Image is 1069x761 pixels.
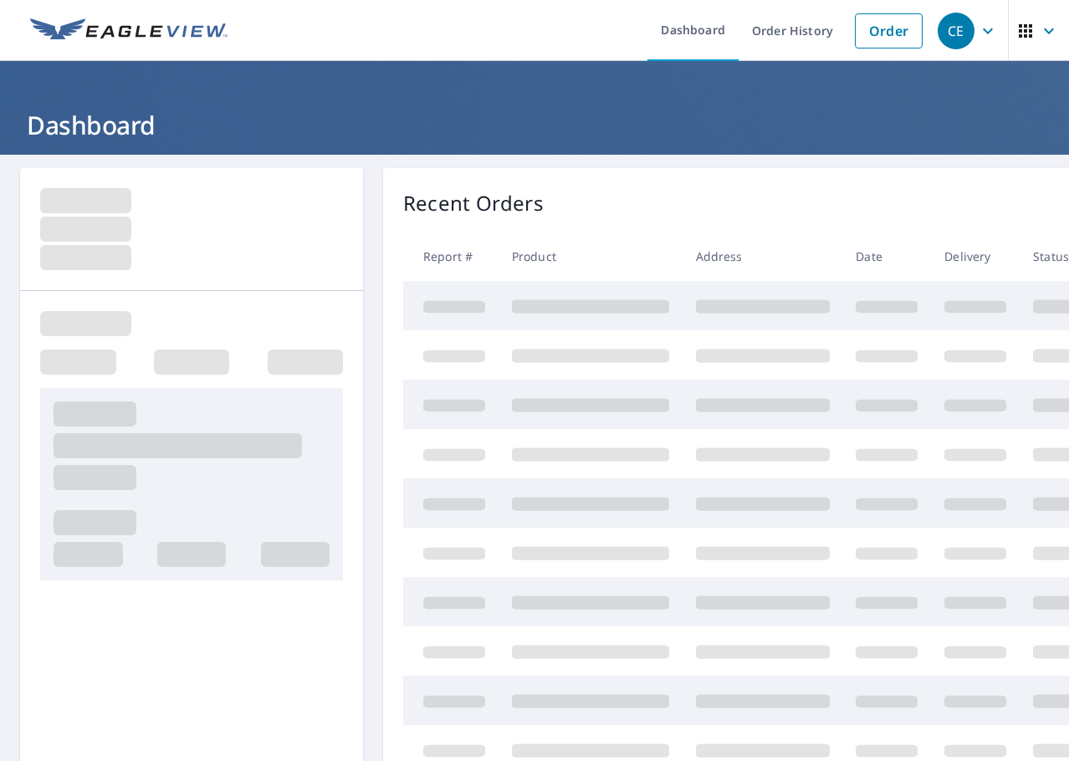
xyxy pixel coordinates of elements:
[842,232,931,281] th: Date
[30,18,228,43] img: EV Logo
[855,13,923,49] a: Order
[499,232,683,281] th: Product
[931,232,1020,281] th: Delivery
[403,232,499,281] th: Report #
[403,188,544,218] p: Recent Orders
[938,13,974,49] div: CE
[20,108,1049,142] h1: Dashboard
[683,232,843,281] th: Address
